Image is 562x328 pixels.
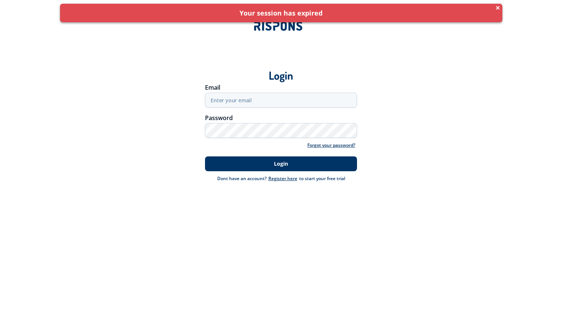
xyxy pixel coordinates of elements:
[205,93,357,107] input: Enter your email
[495,5,500,10] span: ×
[267,175,345,182] div: to start your free trial
[205,115,357,121] div: Password
[205,85,357,90] div: Email
[217,175,267,182] div: Dont have an account?
[305,142,357,149] a: Forgot your password?
[27,57,535,83] div: Login
[205,156,357,171] button: Login
[267,175,299,182] a: Register here
[66,9,497,17] div: Your session has expired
